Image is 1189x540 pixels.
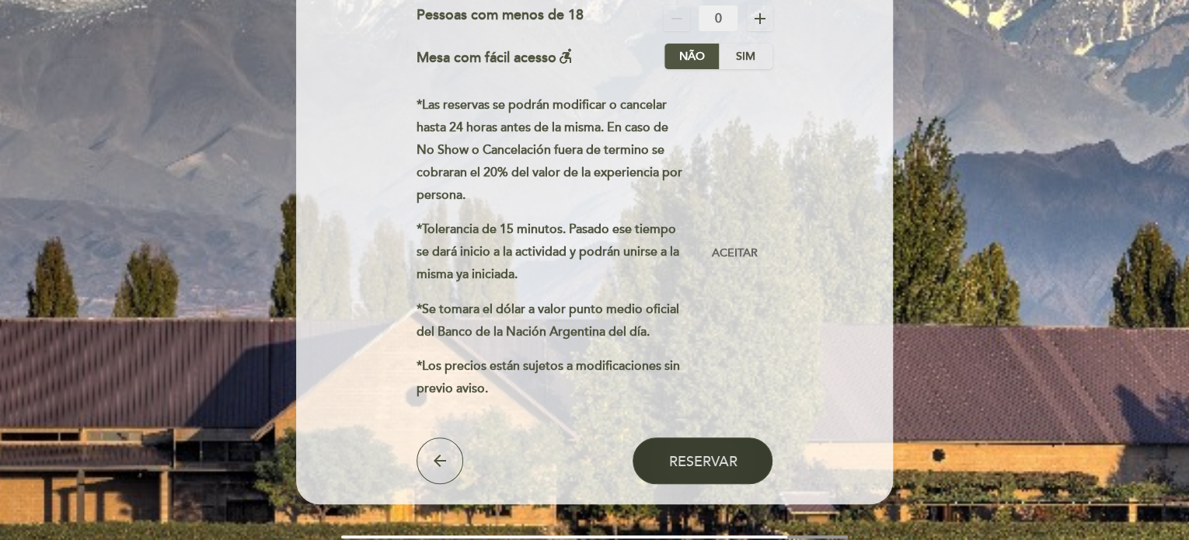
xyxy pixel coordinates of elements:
[556,47,575,65] i: accessible_forward
[751,9,769,28] i: add
[417,355,685,400] p: *Los precios están sujetos a modificaciones sin previo aviso.
[431,451,449,470] i: arrow_back
[712,246,758,262] span: Aceitar
[633,437,772,484] button: Reservar
[668,452,737,469] span: Reservar
[417,218,685,285] p: *Tolerancia de 15 minutos. Pasado ese tiempo se dará inicio a la actividad y podrán unirse a la m...
[718,44,772,69] label: Sim
[417,437,463,484] button: arrow_back
[417,94,685,206] p: *Las reservas se podrán modificar o cancelar hasta 24 horas antes de la misma. En caso de No Show...
[696,240,772,267] button: Aceitar
[664,44,719,69] label: Não
[417,298,685,343] p: *Se tomara el dólar a valor punto medio oficial del Banco de la Nación Argentina del día.
[417,5,584,31] div: Pessoas com menos de 18
[668,9,686,28] i: remove
[417,44,575,69] div: Mesa com fácil acesso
